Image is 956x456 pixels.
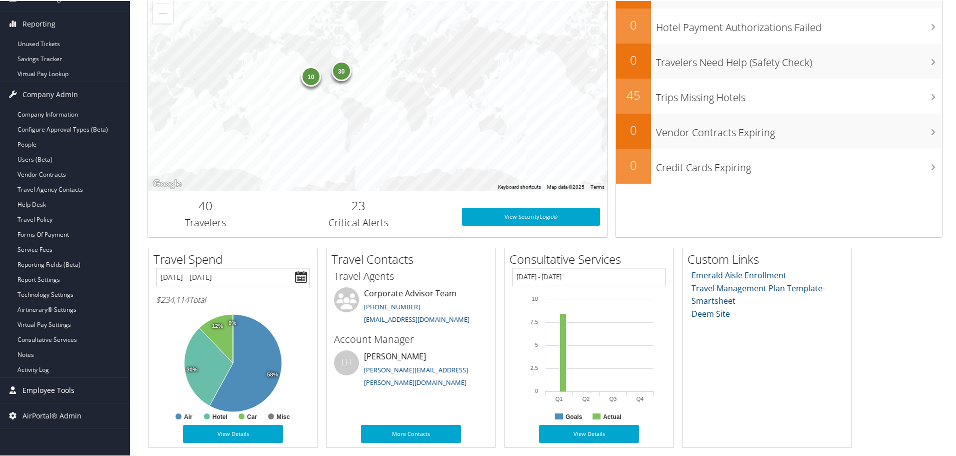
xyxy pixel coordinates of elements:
[301,66,321,86] div: 10
[616,8,942,43] a: 0Hotel Payment Authorizations Failed
[691,282,825,306] a: Travel Management Plan Template- Smartsheet
[155,196,255,213] h2: 40
[616,86,651,103] h2: 45
[184,412,192,419] text: Air
[329,286,493,327] li: Corporate Advisor Team
[656,15,942,34] h3: Hotel Payment Authorizations Failed
[691,307,730,318] a: Deem Site
[22,81,78,106] span: Company Admin
[228,319,236,325] tspan: 0%
[267,371,278,377] tspan: 58%
[156,293,310,304] h6: Total
[547,183,584,189] span: Map data ©2025
[150,177,183,190] img: Google
[361,424,461,442] a: More Contacts
[247,412,257,419] text: Car
[153,3,173,23] button: Zoom out
[276,412,290,419] text: Misc
[364,364,468,386] a: [PERSON_NAME][EMAIL_ADDRESS][PERSON_NAME][DOMAIN_NAME]
[616,156,651,173] h2: 0
[590,183,604,189] a: Terms (opens in new tab)
[329,349,493,390] li: [PERSON_NAME]
[334,268,488,282] h3: Travel Agents
[691,269,786,280] a: Emerald Aisle Enrollment
[462,207,600,225] a: View SecurityLogic®
[364,314,469,323] a: [EMAIL_ADDRESS][DOMAIN_NAME]
[212,322,223,328] tspan: 12%
[616,121,651,138] h2: 0
[539,424,639,442] a: View Details
[22,377,74,402] span: Employee Tools
[153,250,317,267] h2: Travel Spend
[530,318,538,324] tspan: 7.5
[616,51,651,68] h2: 0
[656,50,942,69] h3: Travelers Need Help (Safety Check)
[212,412,227,419] text: Hotel
[331,60,351,80] div: 30
[364,301,420,310] a: [PHONE_NUMBER]
[530,364,538,370] tspan: 2.5
[616,148,942,183] a: 0Credit Cards Expiring
[636,395,644,401] text: Q4
[334,331,488,345] h3: Account Manager
[270,196,447,213] h2: 23
[498,183,541,190] button: Keyboard shortcuts
[609,395,617,401] text: Q3
[616,78,942,113] a: 45Trips Missing Hotels
[331,250,495,267] h2: Travel Contacts
[509,250,673,267] h2: Consultative Services
[616,43,942,78] a: 0Travelers Need Help (Safety Check)
[656,155,942,174] h3: Credit Cards Expiring
[555,395,563,401] text: Q1
[565,412,582,419] text: Goals
[603,412,621,419] text: Actual
[535,341,538,347] tspan: 5
[656,85,942,104] h3: Trips Missing Hotels
[535,387,538,393] tspan: 0
[186,366,197,372] tspan: 30%
[616,16,651,33] h2: 0
[22,402,81,427] span: AirPortal® Admin
[532,295,538,301] tspan: 10
[687,250,851,267] h2: Custom Links
[656,120,942,139] h3: Vendor Contracts Expiring
[22,11,55,36] span: Reporting
[156,293,189,304] span: $234,114
[155,215,255,229] h3: Travelers
[150,177,183,190] a: Open this area in Google Maps (opens a new window)
[270,215,447,229] h3: Critical Alerts
[334,349,359,374] div: LH
[183,424,283,442] a: View Details
[582,395,590,401] text: Q2
[616,113,942,148] a: 0Vendor Contracts Expiring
